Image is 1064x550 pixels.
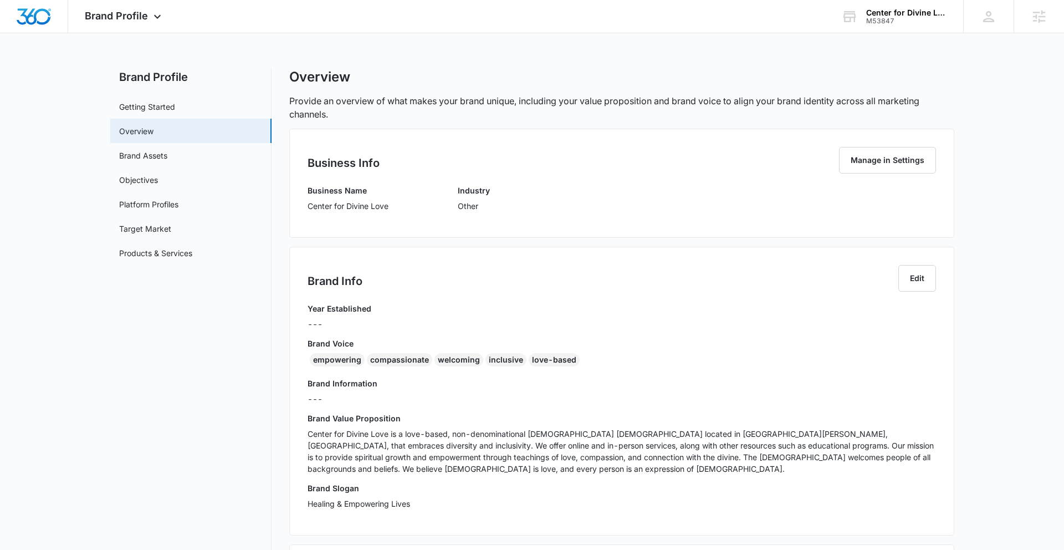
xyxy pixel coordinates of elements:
[866,8,947,17] div: account name
[308,273,362,289] h2: Brand Info
[308,482,936,494] h3: Brand Slogan
[289,94,954,121] p: Provide an overview of what makes your brand unique, including your value proposition and brand v...
[458,185,490,196] h3: Industry
[308,338,936,349] h3: Brand Voice
[434,353,483,366] div: welcoming
[308,303,371,314] h3: Year Established
[119,101,175,113] a: Getting Started
[308,378,936,389] h3: Brand Information
[308,185,388,196] h3: Business Name
[110,69,272,85] h2: Brand Profile
[529,353,580,366] div: love-based
[308,498,936,510] p: Healing & Empowering Lives
[308,393,936,405] p: ---
[839,147,936,174] button: Manage in Settings
[866,17,947,25] div: account id
[458,200,490,212] p: Other
[119,247,192,259] a: Products & Services
[310,353,365,366] div: empowering
[289,69,350,85] h1: Overview
[119,223,171,235] a: Target Market
[85,10,148,22] span: Brand Profile
[119,174,158,186] a: Objectives
[367,353,432,366] div: compassionate
[898,265,936,292] button: Edit
[308,318,371,330] p: ---
[308,412,936,424] h3: Brand Value Proposition
[308,200,388,212] p: Center for Divine Love
[485,353,526,366] div: inclusive
[308,155,380,171] h2: Business Info
[119,198,178,210] a: Platform Profiles
[119,125,154,137] a: Overview
[308,428,936,475] p: Center for Divine Love is a love-based, non-denominational [DEMOGRAPHIC_DATA] [DEMOGRAPHIC_DATA] ...
[119,150,167,161] a: Brand Assets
